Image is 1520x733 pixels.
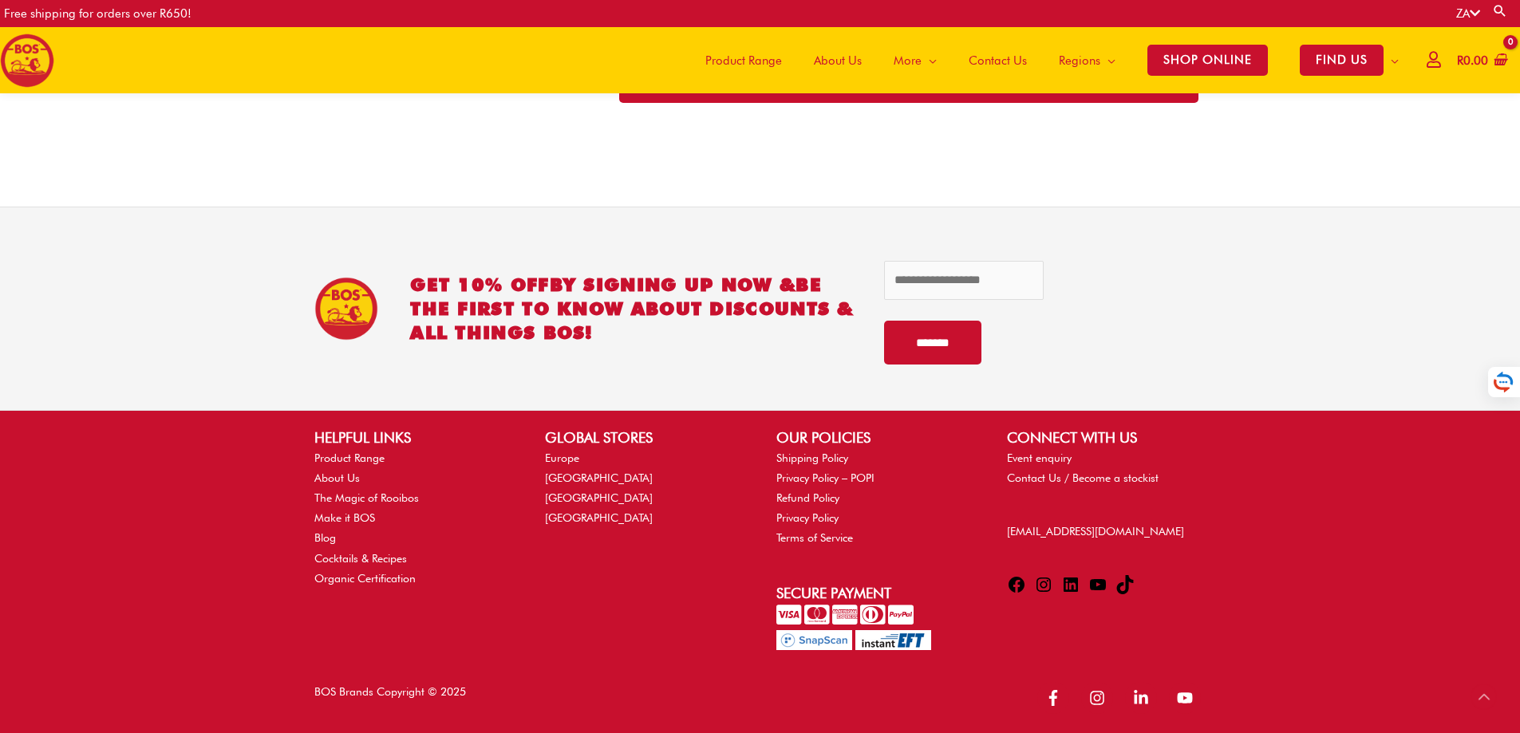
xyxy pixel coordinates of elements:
[1457,53,1463,68] span: R
[776,511,839,524] a: Privacy Policy
[1007,471,1159,484] a: Contact Us / Become a stockist
[1300,45,1384,76] span: FIND US
[314,427,513,448] h2: HELPFUL LINKS
[545,427,744,448] h2: GLOBAL STORES
[1007,451,1072,464] a: Event enquiry
[776,630,852,650] img: Pay with SnapScan
[314,552,407,565] a: Cocktails & Recipes
[314,448,513,589] nav: HELPFUL LINKS
[776,582,975,604] h2: Secure Payment
[1081,682,1122,714] a: instagram
[410,273,868,345] h2: GET 10% OFF be the first to know about discounts & all things BOS!
[1169,682,1206,714] a: youtube
[1043,27,1131,93] a: Regions
[1007,448,1206,488] nav: CONNECT WITH US
[1456,6,1480,21] a: ZA
[1125,682,1166,714] a: linkedin-in
[545,448,744,529] nav: GLOBAL STORES
[298,682,760,717] div: BOS Brands Copyright © 2025
[1007,525,1184,538] a: [EMAIL_ADDRESS][DOMAIN_NAME]
[776,451,848,464] a: Shipping Policy
[1457,53,1488,68] bdi: 0.00
[776,427,975,448] h2: OUR POLICIES
[776,531,853,544] a: Terms of Service
[953,27,1043,93] a: Contact Us
[545,491,653,504] a: [GEOGRAPHIC_DATA]
[969,37,1027,85] span: Contact Us
[1454,43,1508,79] a: View Shopping Cart, empty
[314,471,360,484] a: About Us
[314,491,419,504] a: The Magic of Rooibos
[314,572,416,585] a: Organic Certification
[314,531,336,544] a: Blog
[545,451,579,464] a: Europe
[689,27,798,93] a: Product Range
[798,27,878,93] a: About Us
[550,274,796,295] span: BY SIGNING UP NOW &
[705,37,782,85] span: Product Range
[1147,45,1268,76] span: SHOP ONLINE
[545,471,653,484] a: [GEOGRAPHIC_DATA]
[894,37,922,85] span: More
[776,448,975,549] nav: OUR POLICIES
[1492,3,1508,18] a: Search button
[545,511,653,524] a: [GEOGRAPHIC_DATA]
[314,451,385,464] a: Product Range
[314,277,378,341] img: BOS Ice Tea
[1007,427,1206,448] h2: CONNECT WITH US
[1037,682,1078,714] a: facebook-f
[814,37,862,85] span: About Us
[776,471,874,484] a: Privacy Policy – POPI
[1131,27,1284,93] a: SHOP ONLINE
[776,491,839,504] a: Refund Policy
[677,27,1415,93] nav: Site Navigation
[314,511,375,524] a: Make it BOS
[878,27,953,93] a: More
[1059,37,1100,85] span: Regions
[855,630,931,650] img: Pay with InstantEFT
